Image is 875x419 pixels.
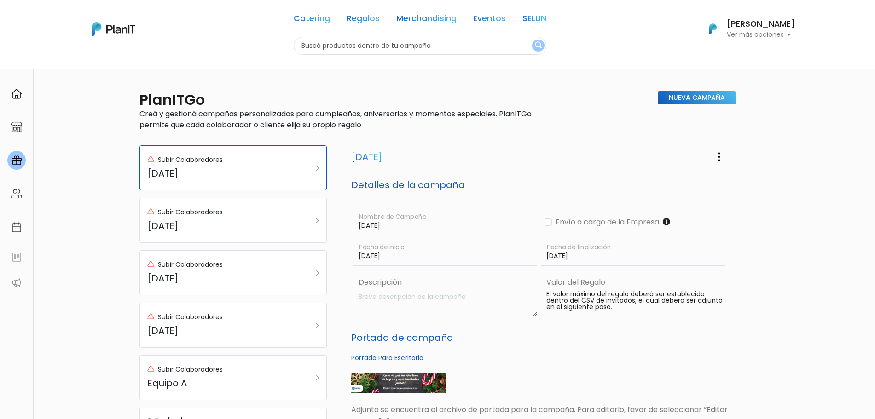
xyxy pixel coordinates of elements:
img: search_button-432b6d5273f82d61273b3651a40e1bd1b912527efae98b1b7a1b2c0702e16a8d.svg [535,41,542,50]
h5: Equipo A [147,378,293,389]
button: PlanIt Logo [PERSON_NAME] Ver más opciones [697,17,795,41]
p: Subir Colaboradores [158,155,223,165]
label: Envío a cargo de la Empresa [552,217,659,228]
img: red_alert-6692e104a25ef3cab186d5182d64a52303bc48961756e84929ebdd7d06494120.svg [147,208,154,215]
img: T%C3%ADtulo_primario__3_.png [351,373,446,393]
p: Subir Colaboradores [158,365,223,374]
a: Eventos [473,15,506,26]
input: Buscá productos dentro de tu campaña [294,37,546,55]
img: arrow_right-9280cc79ecefa84298781467ce90b80af3baf8c02d32ced3b0099fbab38e4a3c.svg [316,270,319,276]
img: calendar-87d922413cdce8b2cf7b7f5f62616a5cf9e4887200fb71536465627b3292af00.svg [11,222,22,233]
a: SELLIN [522,15,546,26]
p: Ver más opciones [727,32,795,38]
img: arrow_right-9280cc79ecefa84298781467ce90b80af3baf8c02d32ced3b0099fbab38e4a3c.svg [316,375,319,380]
h5: Detalles de la campaña [351,179,730,190]
h5: [DATE] [147,325,293,336]
img: marketplace-4ceaa7011d94191e9ded77b95e3339b90024bf715f7c57f8cf31f2d8c509eaba.svg [11,121,22,132]
p: El valor máximo del regalo deberá ser establecido dentro del CSV de invitados, el cual deberá ser... [546,291,725,310]
img: people-662611757002400ad9ed0e3c099ab2801c6687ba6c219adb57efc949bc21e19d.svg [11,188,22,199]
h5: Portada de campaña [351,332,730,343]
p: Subir Colaboradores [158,312,223,322]
p: Creá y gestioná campañas personalizadas para cumpleaños, aniversarios y momentos especiales. Plan... [139,109,537,131]
img: PlanIt Logo [703,19,723,39]
h5: [DATE] [147,220,293,231]
a: Nueva Campaña [658,91,736,104]
a: Merchandising [396,15,457,26]
a: Catering [294,15,330,26]
img: feedback-78b5a0c8f98aac82b08bfc38622c3050aee476f2c9584af64705fc4e61158814.svg [11,252,22,263]
a: Subir Colaboradores [DATE] [139,145,327,190]
input: Fecha de finalización [541,239,725,266]
img: red_alert-6692e104a25ef3cab186d5182d64a52303bc48961756e84929ebdd7d06494120.svg [147,365,154,372]
label: Descripción [355,277,537,288]
img: red_alert-6692e104a25ef3cab186d5182d64a52303bc48961756e84929ebdd7d06494120.svg [147,313,154,320]
input: Nombre de Campaña [353,209,537,235]
h5: [DATE] [147,273,293,284]
h6: Portada Para Escritorio [351,354,730,362]
img: arrow_right-9280cc79ecefa84298781467ce90b80af3baf8c02d32ced3b0099fbab38e4a3c.svg [316,166,319,171]
img: partners-52edf745621dab592f3b2c58e3bca9d71375a7ef29c3b500c9f145b62cc070d4.svg [11,277,22,288]
a: Subir Colaboradores [DATE] [139,303,327,348]
img: PlanIt Logo [92,22,135,36]
h6: [PERSON_NAME] [727,20,795,29]
img: red_alert-6692e104a25ef3cab186d5182d64a52303bc48961756e84929ebdd7d06494120.svg [147,155,154,162]
p: Subir Colaboradores [158,260,223,270]
img: arrow_right-9280cc79ecefa84298781467ce90b80af3baf8c02d32ced3b0099fbab38e4a3c.svg [316,218,319,223]
p: Subir Colaboradores [158,207,223,217]
a: Subir Colaboradores [DATE] [139,198,327,243]
img: red_alert-6692e104a25ef3cab186d5182d64a52303bc48961756e84929ebdd7d06494120.svg [147,260,154,267]
h5: [DATE] [147,168,293,179]
img: three-dots-vertical-1c7d3df731e7ea6fb33cf85414993855b8c0a129241e2961993354d720c67b51.svg [713,151,724,162]
img: arrow_right-9280cc79ecefa84298781467ce90b80af3baf8c02d32ced3b0099fbab38e4a3c.svg [316,323,319,328]
img: home-e721727adea9d79c4d83392d1f703f7f8bce08238fde08b1acbfd93340b81755.svg [11,88,22,99]
h3: [DATE] [351,151,382,162]
a: Regalos [347,15,380,26]
img: campaigns-02234683943229c281be62815700db0a1741e53638e28bf9629b52c665b00959.svg [11,155,22,166]
h2: PlanITGo [139,91,205,109]
a: Subir Colaboradores [DATE] [139,250,327,295]
input: Fecha de inicio [353,239,537,266]
a: Subir Colaboradores Equipo A [139,355,327,400]
label: Valor del Regalo [546,277,605,288]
